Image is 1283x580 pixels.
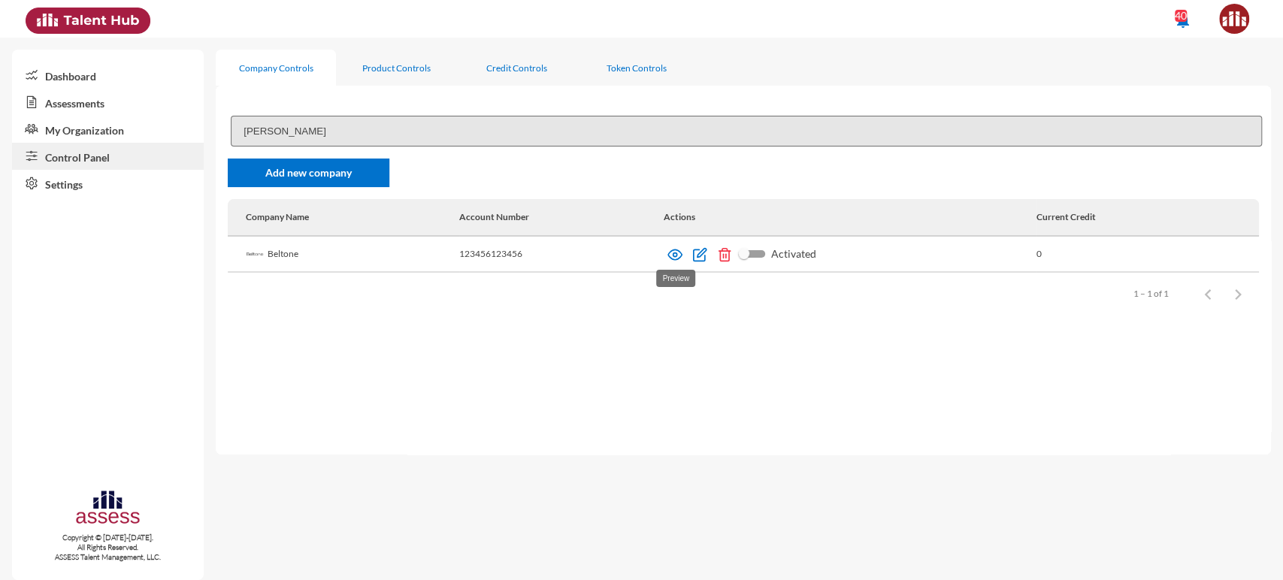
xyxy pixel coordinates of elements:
[459,211,529,222] div: Account Number
[771,245,816,263] span: Activated
[12,116,204,143] a: My Organization
[231,116,1262,147] input: Search
[664,211,695,222] div: Actions
[486,62,547,74] div: Credit Controls
[1175,10,1187,22] div: 40
[1036,237,1259,273] td: 0
[664,211,1036,222] div: Actions
[74,488,141,530] img: assesscompany-logo.png
[246,211,459,222] div: Company Name
[1223,279,1253,309] button: Next page
[228,237,459,273] td: Beltone
[1036,211,1096,222] div: Current Credit
[12,143,204,170] a: Control Panel
[362,62,431,74] div: Product Controls
[1193,279,1223,309] button: Previous page
[1174,11,1192,29] mat-icon: notifications
[607,62,667,74] div: Token Controls
[12,533,204,562] p: Copyright © [DATE]-[DATE]. All Rights Reserved. ASSESS Talent Management, LLC.
[12,62,204,89] a: Dashboard
[1036,211,1241,222] div: Current Credit
[459,211,663,222] div: Account Number
[1133,288,1169,299] div: 1 – 1 of 1
[459,237,663,273] td: 123456123456
[246,211,309,222] div: Company Name
[239,62,313,74] div: Company Controls
[228,159,389,187] a: Add new company
[12,89,204,116] a: Assessments
[12,170,204,197] a: Settings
